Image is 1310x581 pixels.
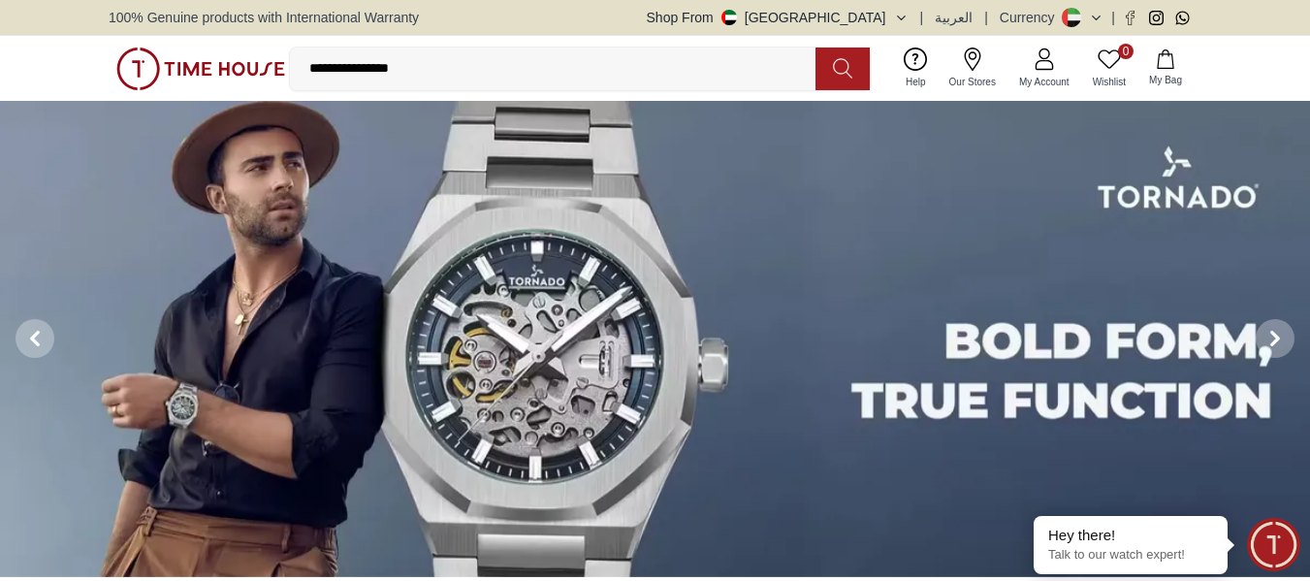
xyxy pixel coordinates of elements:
[938,44,1007,93] a: Our Stores
[984,8,988,27] span: |
[1141,73,1190,87] span: My Bag
[898,75,934,89] span: Help
[109,8,419,27] span: 100% Genuine products with International Warranty
[920,8,924,27] span: |
[1137,46,1194,91] button: My Bag
[1149,11,1164,25] a: Instagram
[1000,8,1063,27] div: Currency
[1048,547,1213,564] p: Talk to our watch expert!
[1111,8,1115,27] span: |
[1247,518,1300,571] div: Chat Widget
[894,44,938,93] a: Help
[1085,75,1134,89] span: Wishlist
[1011,75,1077,89] span: My Account
[1118,44,1134,59] span: 0
[942,75,1004,89] span: Our Stores
[116,48,285,90] img: ...
[647,8,909,27] button: Shop From[GEOGRAPHIC_DATA]
[1123,11,1137,25] a: Facebook
[1175,11,1190,25] a: Whatsapp
[1048,526,1213,545] div: Hey there!
[1081,44,1137,93] a: 0Wishlist
[721,10,737,25] img: United Arab Emirates
[935,8,973,27] button: العربية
